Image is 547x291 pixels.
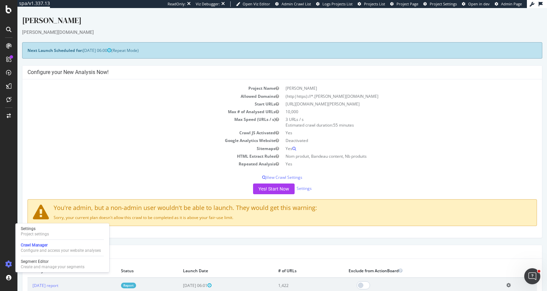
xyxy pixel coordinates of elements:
[468,1,490,6] span: Open in dev
[316,114,337,120] span: 55 minutes
[326,256,484,270] th: Exclude from ActionBoard
[18,258,107,270] a: Segment EditorCreate and manage your segments
[5,21,525,27] div: [PERSON_NAME][DOMAIN_NAME]
[236,1,270,7] a: Open Viz Editor
[316,1,353,7] a: Logs Projects List
[10,100,265,107] td: Max # of Analysed URLs
[265,92,520,100] td: [URL][DOMAIN_NAME][PERSON_NAME]
[168,1,186,7] div: ReadOnly:
[18,242,107,254] a: Crawl ManagerConfigure and access your website analyses
[430,1,457,6] span: Project Settings
[21,226,49,231] div: Settings
[243,1,270,6] span: Open Viz Editor
[21,231,49,237] div: Project settings
[501,1,522,6] span: Admin Page
[10,40,65,45] strong: Next Launch Scheduled for:
[10,92,265,100] td: Start URLs
[21,242,101,248] div: Crawl Manager
[358,1,385,7] a: Projects List
[21,259,84,264] div: Segment Editor
[10,256,99,270] th: Analysis
[21,264,84,270] div: Create and manage your segments
[10,240,520,247] h4: Last 10 Crawls
[256,270,326,285] td: 1,422
[364,1,385,6] span: Projects List
[397,1,418,6] span: Project Page
[10,137,265,144] td: Sitemaps
[10,152,265,160] td: Repeated Analysis
[279,177,294,183] a: Settings
[10,61,520,68] h4: Configure your New Analysis Now!
[10,121,265,129] td: Crawl JS Activated
[390,1,418,7] a: Project Page
[10,107,265,121] td: Max Speed (URLs / s)
[15,275,41,280] a: [DATE] report
[524,268,540,284] iframe: Intercom live chat
[265,76,520,84] td: [PERSON_NAME]
[10,144,265,152] td: HTML Extract Rules
[10,166,520,172] p: View Crawl Settings
[282,1,311,6] span: Admin Crawl List
[166,275,194,280] span: [DATE] 06:01
[265,107,520,121] td: 3 URLs / s Estimated crawl duration:
[21,248,101,253] div: Configure and access your website analyses
[462,1,490,7] a: Open in dev
[265,84,520,92] td: (http|https)://*.[PERSON_NAME][DOMAIN_NAME]
[5,34,525,51] div: (Repeat Mode)
[265,152,520,160] td: Yes
[104,275,119,280] a: Report
[265,144,520,152] td: Nom produit, Bandeau content, Nb produits
[99,256,161,270] th: Status
[15,207,514,212] p: Sorry, your current plan doesn't allow this crawl to be completed as it is above your fair-use li...
[161,256,256,270] th: Launch Date
[256,256,326,270] th: # of URLs
[18,225,107,237] a: SettingsProject settings
[10,129,265,136] td: Google Analytics Website
[423,1,457,7] a: Project Settings
[265,121,520,129] td: Yes
[10,76,265,84] td: Project Name
[275,1,311,7] a: Admin Crawl List
[265,129,520,136] td: Deactivated
[265,100,520,107] td: 10,000
[15,197,514,203] h4: You're admin, but a non-admin user wouldn't be able to launch. They would get this warning:
[495,1,522,7] a: Admin Page
[236,175,277,186] button: Yes! Start Now
[65,40,94,45] span: [DATE] 06:00
[322,1,353,6] span: Logs Projects List
[265,137,520,144] td: Yes
[196,1,220,7] div: Viz Debugger:
[5,7,525,21] div: [PERSON_NAME]
[10,84,265,92] td: Allowed Domains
